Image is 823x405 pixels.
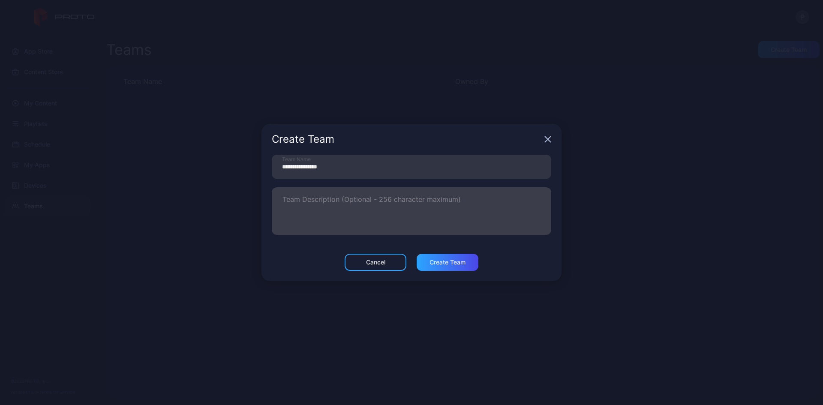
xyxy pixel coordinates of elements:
button: Cancel [345,254,406,271]
div: Create Team [430,259,466,266]
input: Team Name [272,155,551,179]
div: Cancel [366,259,385,266]
div: Create Team [272,134,541,144]
button: Create Team [417,254,478,271]
textarea: Team Description (Optional - 256 character maximum) [282,196,541,226]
